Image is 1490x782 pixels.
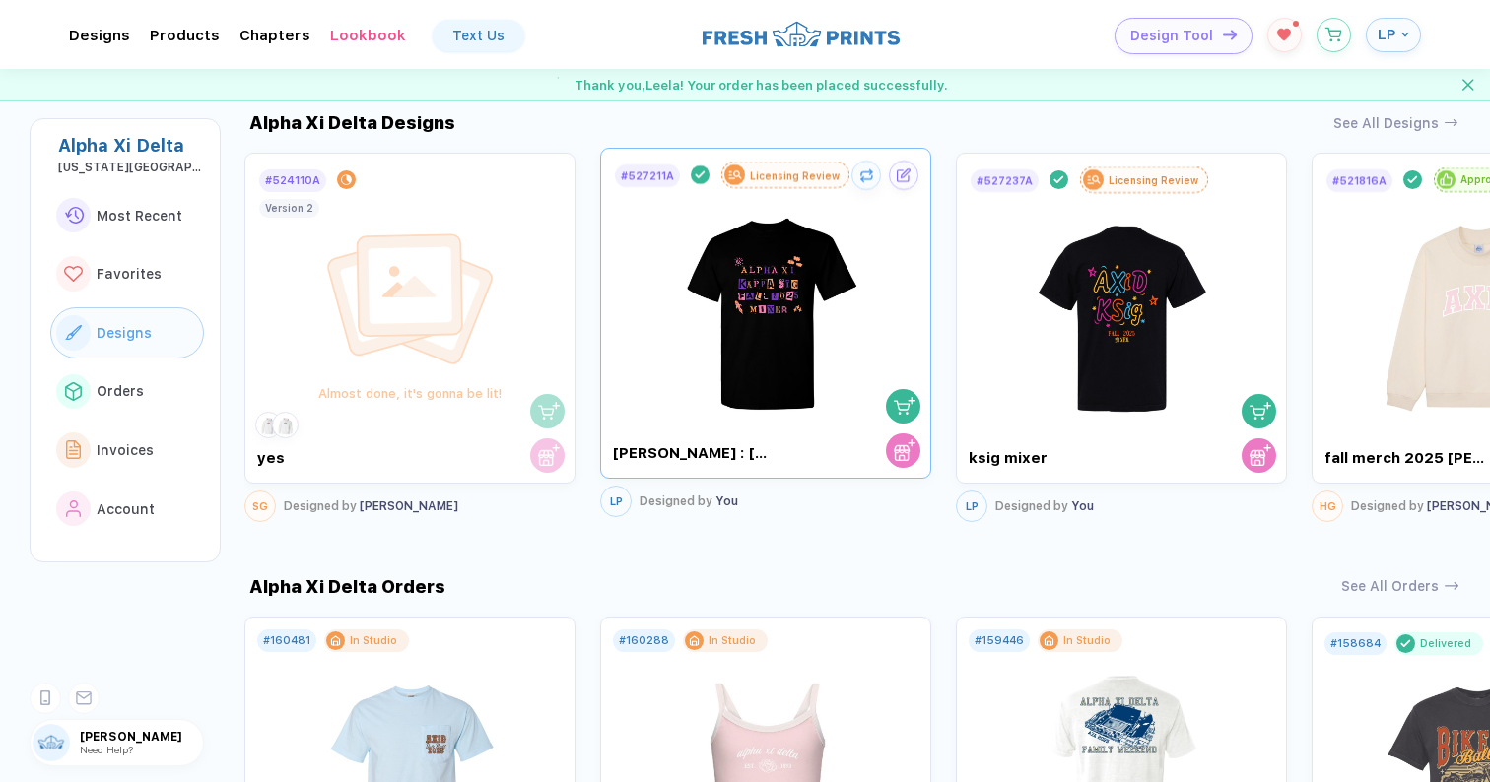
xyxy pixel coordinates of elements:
[66,440,82,459] img: link to icon
[1330,636,1381,649] div: # 158684
[886,389,920,424] button: shopping cart
[894,395,915,417] img: shopping cart
[275,415,296,435] img: 2
[655,189,877,421] img: 0788f0c1-7d31-4d91-8fa1-17764f2578d2_nt_front_1759325277861.jpg
[80,744,133,755] span: Need Help?
[575,78,948,93] span: Thank you, Leela ! Your order has been placed successfully.
[1333,115,1439,131] div: See All Designs
[58,135,204,156] div: Alpha Xi Delta
[619,634,669,647] div: # 160288
[1332,174,1387,187] div: # 521816A
[150,27,220,44] div: ProductsToggle dropdown menu
[50,366,204,418] button: link to iconOrders
[244,148,576,527] div: #524110AAlmost done, it's gonna be lit!shopping cartstore cart yes12Version 2SGDesigned by [PERSO...
[330,27,406,44] div: LookbookToggle dropdown menu chapters
[244,576,445,597] div: Alpha Xi Delta Orders
[1250,400,1271,422] img: shopping cart
[1130,28,1213,44] span: Design Tool
[1333,115,1458,131] button: See All Designs
[258,415,279,435] img: 1
[640,494,738,508] div: You
[284,499,458,513] div: [PERSON_NAME]
[966,500,979,513] span: LP
[709,634,756,647] div: In Studio
[65,325,82,340] img: link to icon
[265,202,313,214] div: Version 2
[600,148,931,527] div: #527211ALicensing Reviewshopping cartstore cart [PERSON_NAME] : [US_STATE][GEOGRAPHIC_DATA]LPDesi...
[433,20,524,51] a: Text Us
[239,27,310,44] div: ChaptersToggle dropdown menu chapters
[977,174,1033,187] div: # 527237A
[956,148,1287,527] div: #527237ALicensing Reviewshopping cartstore cart ksig mixerLPDesigned by You
[1320,500,1336,513] span: HG
[257,449,422,467] div: yes
[97,325,152,341] span: Designs
[50,190,204,241] button: link to iconMost Recent
[894,439,915,461] img: store cart
[995,499,1068,513] span: Designed by
[1223,30,1237,40] img: icon
[321,230,499,368] img: design_progress.svg
[50,307,204,358] button: link to iconDesigns
[1242,438,1276,473] button: store cart
[1420,636,1471,649] div: Delivered
[1378,26,1396,43] span: LP
[886,433,920,468] button: store cart
[263,634,310,647] div: # 160481
[330,27,406,44] div: Lookbook
[65,382,82,400] img: link to icon
[50,484,204,535] button: link to iconAccount
[97,208,182,224] span: Most Recent
[956,490,987,522] button: LP
[64,207,84,224] img: link to icon
[97,266,162,282] span: Favorites
[1312,490,1343,522] button: HG
[452,28,505,43] div: Text Us
[750,169,840,181] div: Licensing Review
[703,19,900,49] img: logo
[69,27,130,44] div: DesignsToggle dropdown menu
[50,248,204,299] button: link to iconFavorites
[1242,394,1276,428] button: shopping cart
[284,499,357,513] span: Designed by
[995,499,1094,513] div: You
[1250,444,1271,466] img: store cart
[1011,194,1233,425] img: ceded60a-3a1b-46ff-8791-7039cb987f65_nt_back_1759282631126.jpg
[97,501,155,517] span: Account
[1366,18,1421,52] button: LP
[530,394,565,428] button: shopping cart
[244,490,276,522] button: SG
[80,730,203,744] span: [PERSON_NAME]
[1063,634,1111,647] div: In Studio
[538,444,560,466] img: store cart
[244,112,455,133] div: Alpha Xi Delta Designs
[613,444,778,462] div: [PERSON_NAME] : [US_STATE][GEOGRAPHIC_DATA]
[58,161,204,174] div: Georgia Institute of Technology
[50,424,204,476] button: link to iconInvoices
[33,724,70,761] img: user profile
[265,174,320,187] div: # 524110A
[350,634,397,647] div: In Studio
[621,169,674,182] div: # 527211A
[1109,174,1198,186] div: Licensing Review
[252,500,268,513] span: SG
[64,266,83,283] img: link to icon
[600,486,632,517] button: LP
[1341,578,1439,594] div: See All Orders
[1115,18,1253,54] button: Design Toolicon
[640,494,712,508] span: Designed by
[97,442,154,458] span: Invoices
[1324,449,1489,467] div: fall merch 2025 [PERSON_NAME] dupe
[538,400,560,422] img: shopping cart
[97,383,144,399] span: Orders
[969,449,1133,467] div: ksig mixer
[975,634,1024,647] div: # 159446
[1351,499,1424,513] span: Designed by
[542,69,574,100] img: success gif
[66,500,82,518] img: link to icon
[610,495,623,508] span: LP
[290,381,531,406] div: Almost done, it's gonna be lit!
[530,438,565,473] button: store cart
[1293,21,1299,27] sup: 1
